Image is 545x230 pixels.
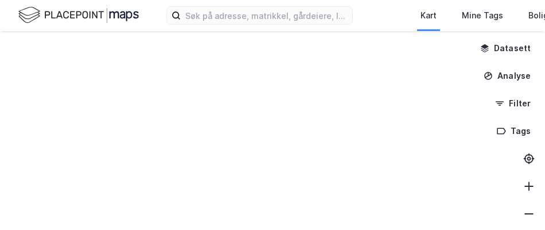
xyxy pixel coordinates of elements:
[18,5,139,25] img: logo.f888ab2527a4732fd821a326f86c7f29.svg
[488,175,545,230] iframe: Chat Widget
[462,9,503,22] div: Mine Tags
[488,175,545,230] div: Kontrollprogram for chat
[421,9,437,22] div: Kart
[181,7,352,24] input: Søk på adresse, matrikkel, gårdeiere, leietakere eller personer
